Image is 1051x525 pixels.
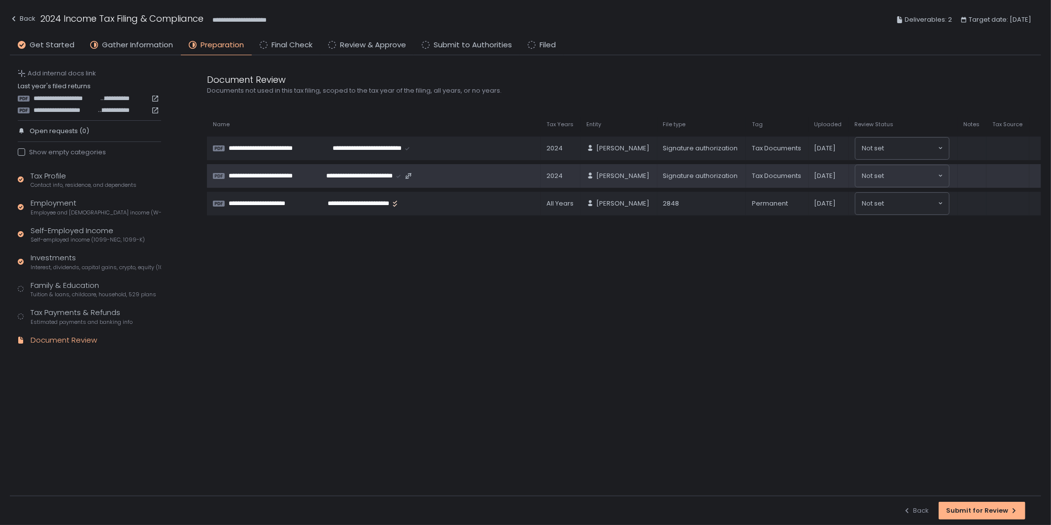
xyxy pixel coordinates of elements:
span: Estimated payments and banking info [31,318,133,326]
div: Document Review [207,73,680,86]
h1: 2024 Income Tax Filing & Compliance [40,12,203,25]
span: Notes [964,121,980,128]
div: Last year's filed returns [18,82,161,114]
div: Search for option [855,165,949,187]
input: Search for option [884,143,937,153]
span: Tuition & loans, childcare, household, 529 plans [31,291,156,298]
button: Add internal docs link [18,69,96,78]
span: Tax Source [992,121,1022,128]
span: Not set [862,143,884,153]
input: Search for option [884,171,937,181]
span: Gather Information [102,39,173,51]
span: Name [213,121,230,128]
div: Back [903,506,929,515]
div: Search for option [855,138,949,159]
span: Submit to Authorities [434,39,512,51]
span: Get Started [30,39,74,51]
span: [DATE] [814,199,836,208]
button: Back [903,502,929,520]
span: Tag [752,121,763,128]
div: Tax Profile [31,171,136,189]
span: [DATE] [814,144,836,153]
span: [PERSON_NAME] [596,172,649,180]
button: Submit for Review [939,502,1025,520]
span: Target date: [DATE] [969,14,1031,26]
div: Back [10,13,35,25]
div: Documents not used in this tax filing, scoped to the tax year of the filing, all years, or no years. [207,86,680,95]
span: Employee and [DEMOGRAPHIC_DATA] income (W-2s) [31,209,161,216]
span: [DATE] [814,172,836,180]
span: Contact info, residence, and dependents [31,181,136,189]
span: Preparation [201,39,244,51]
span: Open requests (0) [30,127,89,136]
div: Self-Employed Income [31,225,145,244]
span: Review Status [855,121,894,128]
div: Document Review [31,335,97,346]
span: Final Check [271,39,312,51]
span: Interest, dividends, capital gains, crypto, equity (1099s, K-1s) [31,264,161,271]
input: Search for option [884,199,937,209]
div: Tax Payments & Refunds [31,307,133,326]
span: Not set [862,199,884,209]
span: File type [663,121,686,128]
div: Employment [31,198,161,216]
div: Investments [31,252,161,271]
div: Search for option [855,193,949,214]
span: [PERSON_NAME] [596,144,649,153]
div: Submit for Review [946,506,1018,515]
span: Entity [586,121,601,128]
span: Deliverables: 2 [905,14,952,26]
div: Family & Education [31,280,156,299]
span: Filed [540,39,556,51]
span: Uploaded [814,121,842,128]
span: Review & Approve [340,39,406,51]
span: Self-employed income (1099-NEC, 1099-K) [31,236,145,244]
span: [PERSON_NAME] [596,199,649,208]
span: Tax Years [546,121,574,128]
button: Back [10,12,35,28]
span: Not set [862,171,884,181]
